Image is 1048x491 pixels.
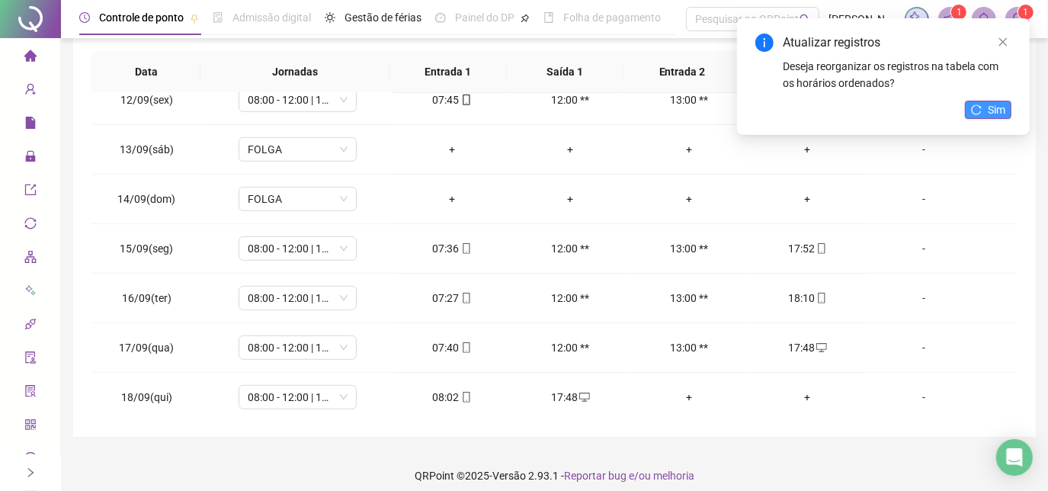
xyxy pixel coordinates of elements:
span: dollar [24,445,37,476]
div: - [879,191,969,207]
span: pushpin [521,14,530,23]
span: Admissão digital [232,11,311,24]
span: Versão [492,470,526,482]
span: book [543,12,554,23]
span: Gestão de férias [345,11,421,24]
span: mobile [460,342,472,353]
span: apartment [24,244,37,274]
span: Painel do DP [455,11,514,24]
span: desktop [578,392,590,403]
div: Open Intercom Messenger [996,439,1033,476]
span: mobile [815,243,827,254]
span: right [25,467,36,478]
button: Sim [965,101,1011,119]
div: + [405,191,498,207]
span: desktop [815,342,827,353]
div: 07:27 [405,290,498,306]
span: export [24,177,37,207]
span: 08:00 - 12:00 | 13:00 - 17:48 [248,237,348,260]
div: 07:45 [405,91,498,108]
span: api [24,311,37,342]
span: user-add [24,76,37,107]
span: search [800,14,811,25]
div: + [642,141,736,158]
span: mobile [460,95,472,105]
span: qrcode [24,412,37,442]
span: pushpin [190,14,199,23]
span: 08:00 - 12:00 | 13:00 - 17:48 [248,88,348,111]
div: + [642,389,736,406]
span: 17/09(qua) [119,342,174,354]
span: 16/09(ter) [122,292,171,304]
span: solution [24,378,37,409]
th: Entrada 2 [623,51,741,93]
span: bell [977,12,991,26]
span: mobile [460,293,472,303]
th: Data [91,51,200,93]
th: Jornadas [200,51,389,93]
div: - [879,290,969,306]
span: info-circle [755,34,774,52]
span: 13/09(sáb) [120,143,174,156]
span: 15/09(seg) [120,242,173,255]
span: 08:00 - 12:00 | 13:00 - 17:48 [248,386,348,409]
div: - [879,389,969,406]
span: sun [325,12,335,23]
div: Atualizar registros [783,34,1011,52]
span: 08:00 - 12:00 | 13:00 - 17:48 [248,336,348,359]
span: reload [971,104,982,115]
span: clock-circle [79,12,90,23]
div: + [761,141,854,158]
span: FOLGA [248,188,348,210]
div: + [761,191,854,207]
span: 1 [957,7,962,18]
span: Sim [988,101,1005,118]
div: 07:40 [405,339,498,356]
div: 07:36 [405,240,498,257]
div: - [879,339,969,356]
span: lock [24,143,37,174]
span: 18/09(qui) [121,391,172,403]
span: mobile [815,293,827,303]
span: 08:00 - 12:00 | 13:00 - 17:48 [248,287,348,310]
div: 08:02 [405,389,498,406]
span: file [24,110,37,140]
div: + [405,141,498,158]
img: sparkle-icon.fc2bf0ac1784a2077858766a79e2daf3.svg [909,11,925,27]
span: 12/09(sex) [120,94,173,106]
span: audit [24,345,37,375]
th: Saída 1 [507,51,624,93]
sup: 1 [951,5,966,20]
span: mobile [460,243,472,254]
span: 1 [1024,7,1029,18]
div: 18:10 [761,290,854,306]
div: 17:48 [524,389,617,406]
span: close [998,37,1008,47]
div: 17:48 [761,339,854,356]
div: - [879,141,969,158]
span: file-done [213,12,223,23]
span: home [24,43,37,73]
span: sync [24,210,37,241]
span: Reportar bug e/ou melhoria [564,470,694,482]
div: Deseja reorganizar os registros na tabela com os horários ordenados? [783,58,1011,91]
span: FOLGA [248,138,348,161]
span: Folha de pagamento [563,11,661,24]
div: 17:52 [761,240,854,257]
a: Close [995,34,1011,50]
span: mobile [460,392,472,403]
sup: Atualize o seu contato no menu Meus Dados [1018,5,1034,20]
span: Controle de ponto [99,11,184,24]
div: + [524,141,617,158]
span: dashboard [435,12,446,23]
th: Entrada 1 [389,51,507,93]
div: + [761,389,854,406]
div: - [879,240,969,257]
div: + [524,191,617,207]
div: + [642,191,736,207]
img: 80309 [1006,8,1029,30]
span: notification [944,12,957,26]
span: 14/09(dom) [117,193,175,205]
span: [PERSON_NAME] [828,11,896,27]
